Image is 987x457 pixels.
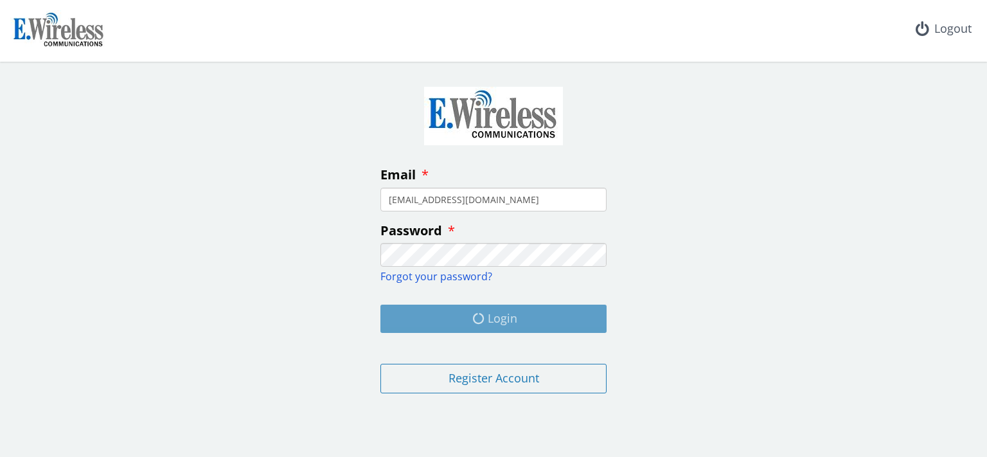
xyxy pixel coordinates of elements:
span: Password [380,222,442,239]
input: enter your email address [380,188,607,211]
span: Email [380,166,416,183]
button: Register Account [380,364,607,393]
a: Forgot your password? [380,269,492,283]
button: Login [380,305,607,333]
